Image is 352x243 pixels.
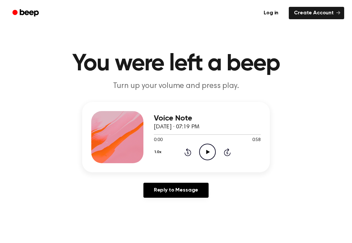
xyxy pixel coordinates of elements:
[51,81,301,92] p: Turn up your volume and press play.
[143,183,209,198] a: Reply to Message
[9,52,343,76] h1: You were left a beep
[154,137,162,144] span: 0:00
[154,124,199,130] span: [DATE] · 07:19 PM
[289,7,344,19] a: Create Account
[257,6,285,21] a: Log in
[154,147,164,158] button: 1.0x
[252,137,261,144] span: 0:58
[154,114,261,123] h3: Voice Note
[8,7,45,20] a: Beep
